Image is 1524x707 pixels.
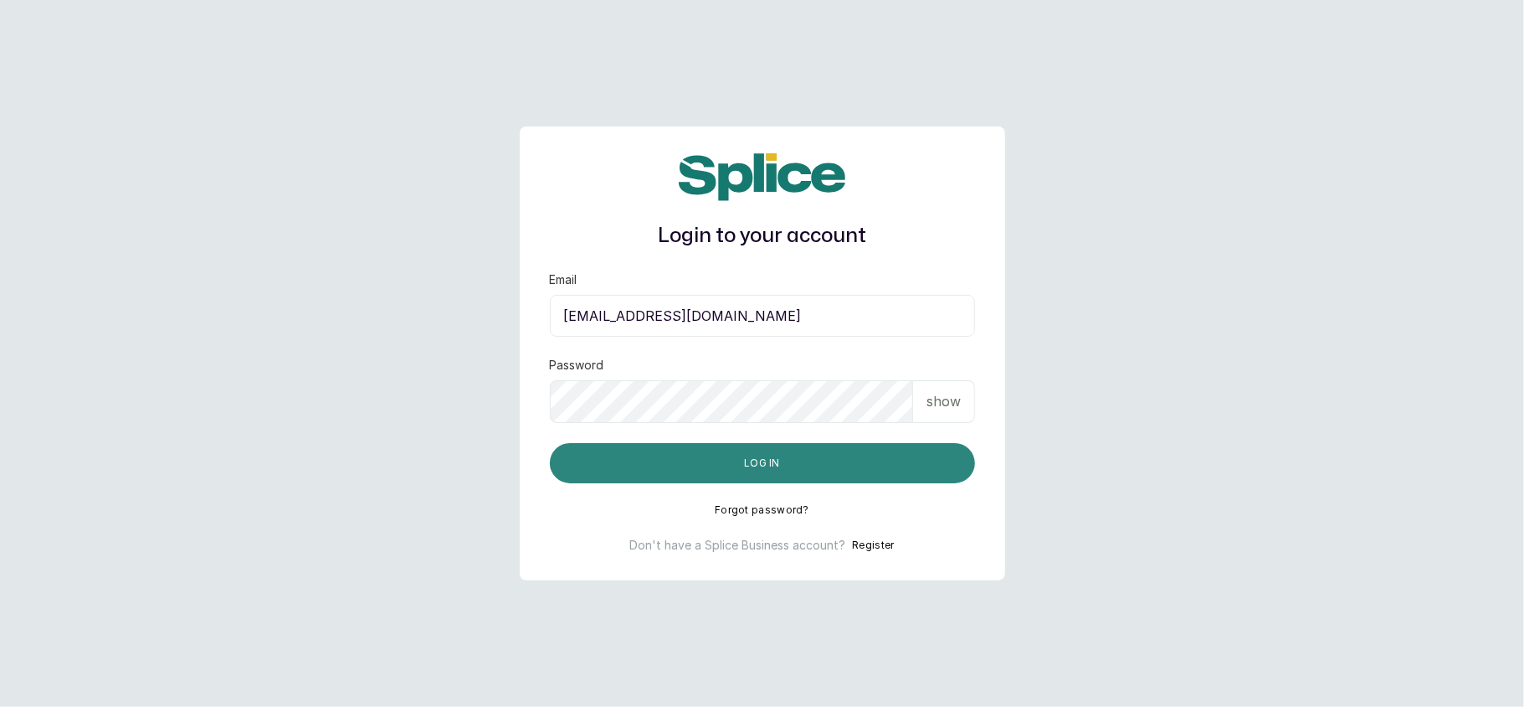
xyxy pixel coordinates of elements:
label: Email [550,271,577,288]
p: Don't have a Splice Business account? [629,537,845,554]
button: Register [852,537,894,554]
button: Forgot password? [715,503,809,517]
h1: Login to your account [550,221,975,251]
button: Log in [550,443,975,483]
label: Password [550,357,604,374]
p: show [926,391,961,411]
input: email@acme.com [550,295,975,337]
